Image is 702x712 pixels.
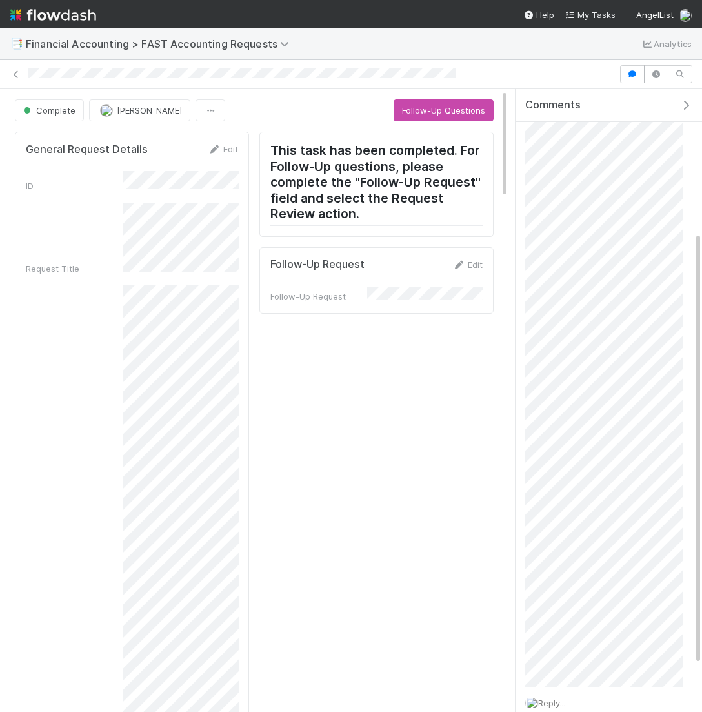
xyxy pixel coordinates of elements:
[89,99,190,121] button: [PERSON_NAME]
[523,8,554,21] div: Help
[641,36,692,52] a: Analytics
[26,37,296,50] span: Financial Accounting > FAST Accounting Requests
[21,105,75,116] span: Complete
[26,179,123,192] div: ID
[565,10,616,20] span: My Tasks
[208,144,238,154] a: Edit
[10,38,23,49] span: 📑
[270,290,367,303] div: Follow-Up Request
[565,8,616,21] a: My Tasks
[100,104,113,117] img: avatar_c0d2ec3f-77e2-40ea-8107-ee7bdb5edede.png
[525,697,538,709] img: avatar_18c010e4-930e-4480-823a-7726a265e9dd.png
[15,99,84,121] button: Complete
[270,258,365,271] h5: Follow-Up Request
[525,99,581,112] span: Comments
[117,105,182,116] span: [PERSON_NAME]
[679,9,692,22] img: avatar_18c010e4-930e-4480-823a-7726a265e9dd.png
[636,10,674,20] span: AngelList
[26,262,123,275] div: Request Title
[10,4,96,26] img: logo-inverted-e16ddd16eac7371096b0.svg
[452,259,483,270] a: Edit
[26,143,148,156] h5: General Request Details
[538,698,566,708] span: Reply...
[270,143,483,226] h2: This task has been completed. For Follow-Up questions, please complete the "Follow-Up Request" fi...
[394,99,494,121] button: Follow-Up Questions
